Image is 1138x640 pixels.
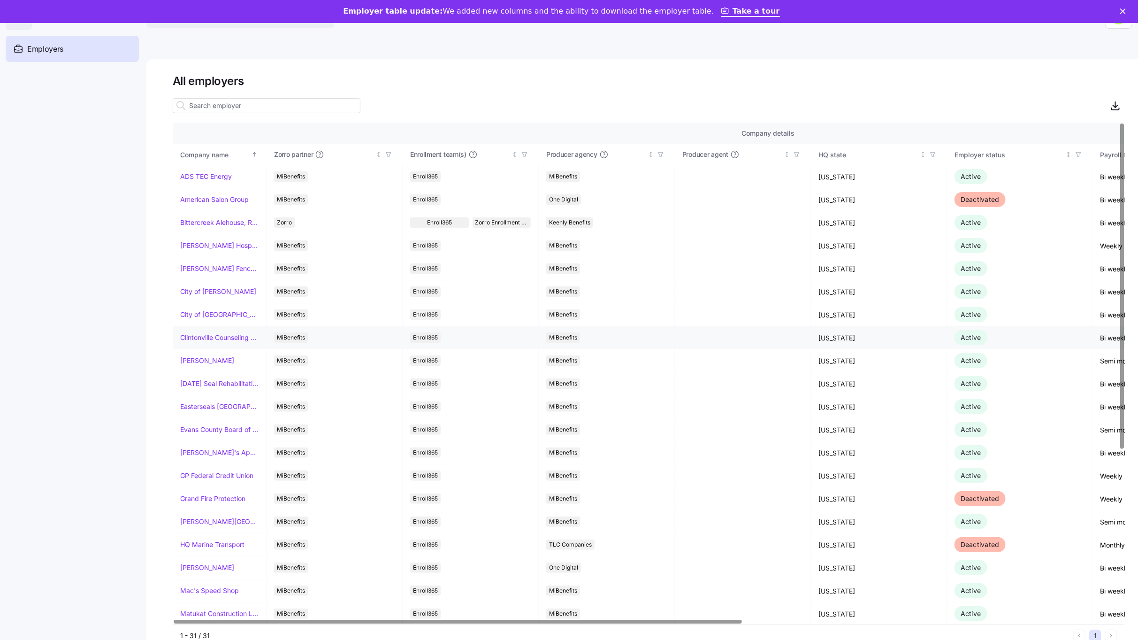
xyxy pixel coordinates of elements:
[277,332,305,343] span: MiBenefits
[961,356,981,364] span: Active
[277,194,305,205] span: MiBenefits
[811,211,947,234] td: [US_STATE]
[961,425,981,433] span: Active
[180,218,259,227] a: Bittercreek Alehouse, Red Feather Lounge, Diablo & Sons Saloon
[277,609,305,619] span: MiBenefits
[920,151,926,158] div: Not sorted
[675,144,811,165] th: Producer agentNot sorted
[277,263,305,274] span: MiBenefits
[549,586,577,596] span: MiBenefits
[413,470,438,481] span: Enroll365
[549,355,577,366] span: MiBenefits
[277,563,305,573] span: MiBenefits
[549,447,577,458] span: MiBenefits
[180,517,259,526] a: [PERSON_NAME][GEOGRAPHIC_DATA][DEMOGRAPHIC_DATA]
[180,448,259,457] a: [PERSON_NAME]'s Appliance/[PERSON_NAME]'s Academy/Fluid Services
[343,7,443,15] b: Employer table update:
[180,195,249,204] a: American Salon Group
[413,309,438,320] span: Enroll365
[413,194,438,205] span: Enroll365
[811,144,947,165] th: HQ stateNot sorted
[811,487,947,510] td: [US_STATE]
[180,310,259,319] a: City of [GEOGRAPHIC_DATA]
[173,98,360,113] input: Search employer
[549,401,577,412] span: MiBenefits
[811,165,947,188] td: [US_STATE]
[961,172,981,180] span: Active
[549,517,577,527] span: MiBenefits
[955,150,1063,160] div: Employer status
[961,586,981,594] span: Active
[180,609,259,618] a: Matukat Construction LLC
[413,493,438,504] span: Enroll365
[277,424,305,435] span: MiBenefits
[549,424,577,435] span: MiBenefits
[180,264,259,273] a: [PERSON_NAME] Fence Company
[961,517,981,525] span: Active
[475,217,528,228] span: Zorro Enrollment Team
[277,171,305,182] span: MiBenefits
[811,533,947,556] td: [US_STATE]
[180,471,253,480] a: GP Federal Credit Union
[549,332,577,343] span: MiBenefits
[549,563,578,573] span: One Digital
[413,586,438,596] span: Enroll365
[277,517,305,527] span: MiBenefits
[173,74,1125,88] h1: All employers
[549,540,592,550] span: TLC Companies
[961,287,981,295] span: Active
[277,240,305,251] span: MiBenefits
[811,441,947,464] td: [US_STATE]
[180,540,244,549] a: HQ Marine Transport
[413,609,438,619] span: Enroll365
[413,171,438,182] span: Enroll365
[811,464,947,487] td: [US_STATE]
[180,287,256,296] a: City of [PERSON_NAME]
[277,378,305,389] span: MiBenefits
[277,470,305,481] span: MiBenefits
[343,7,714,16] div: We added new columns and the ability to download the employer table.
[413,563,438,573] span: Enroll365
[277,217,292,228] span: Zorro
[549,240,577,251] span: MiBenefits
[375,151,382,158] div: Not sorted
[413,447,438,458] span: Enroll365
[961,448,981,456] span: Active
[6,36,139,62] a: Employers
[277,286,305,297] span: MiBenefits
[961,218,981,226] span: Active
[811,188,947,211] td: [US_STATE]
[413,517,438,527] span: Enroll365
[811,372,947,395] td: [US_STATE]
[277,586,305,596] span: MiBenefits
[413,424,438,435] span: Enroll365
[180,563,234,572] a: [PERSON_NAME]
[413,286,438,297] span: Enroll365
[961,471,981,479] span: Active
[512,151,518,158] div: Not sorted
[427,217,452,228] span: Enroll365
[947,144,1092,165] th: Employer statusNot sorted
[549,309,577,320] span: MiBenefits
[549,378,577,389] span: MiBenefits
[180,150,250,160] div: Company name
[549,470,577,481] span: MiBenefits
[811,257,947,280] td: [US_STATE]
[277,493,305,504] span: MiBenefits
[961,402,981,410] span: Active
[180,494,245,503] a: Grand Fire Protection
[180,425,259,434] a: Evans County Board of Commissioners
[811,395,947,418] td: [US_STATE]
[961,540,1000,548] span: Deactivated
[180,172,232,181] a: ADS TEC Energy
[546,150,597,159] span: Producer agency
[811,418,947,441] td: [US_STATE]
[27,43,63,55] span: Employers
[811,234,947,257] td: [US_STATE]
[413,263,438,274] span: Enroll365
[267,144,403,165] th: Zorro partnerNot sorted
[1065,151,1072,158] div: Not sorted
[721,7,780,17] a: Take a tour
[549,217,590,228] span: Keenly Benefits
[413,401,438,412] span: Enroll365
